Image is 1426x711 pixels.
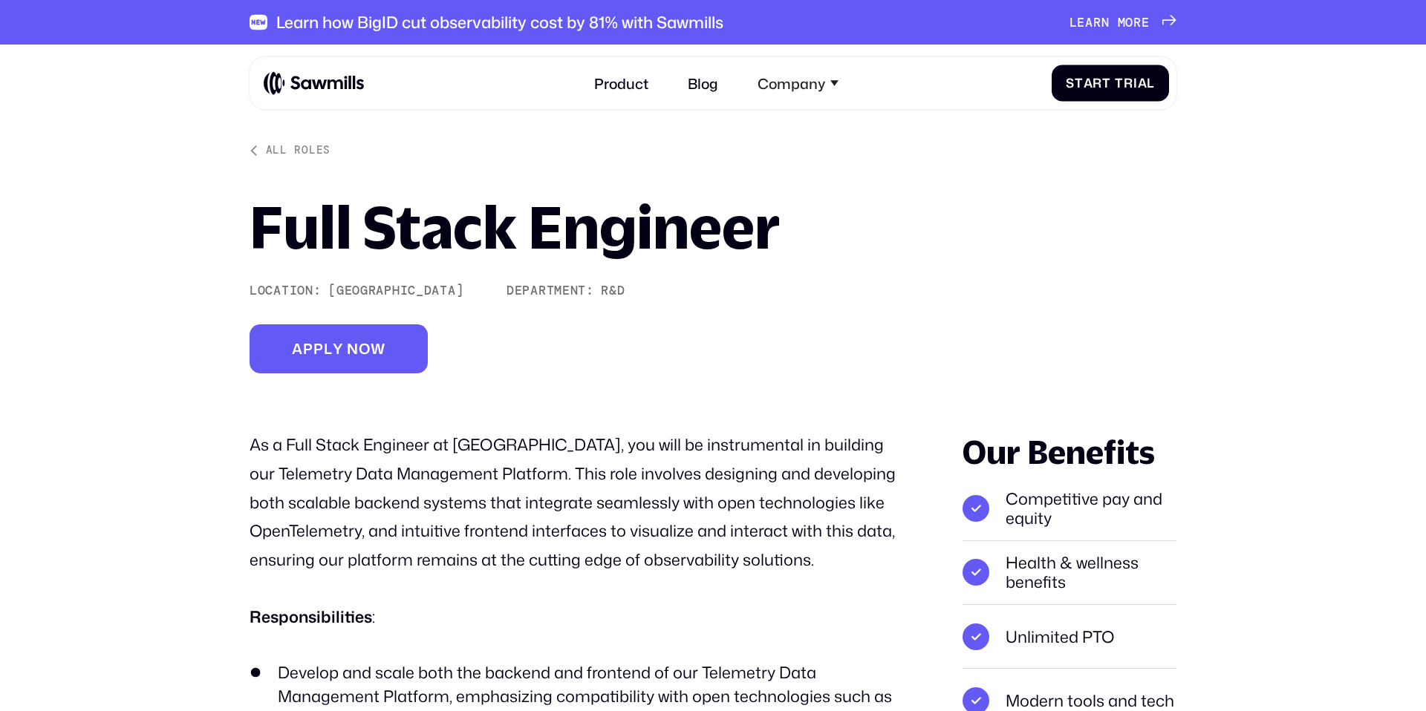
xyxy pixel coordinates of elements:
[601,283,625,298] div: R&D
[1133,15,1142,30] span: r
[1147,76,1155,91] span: l
[1066,76,1075,91] span: S
[324,340,333,357] span: l
[250,430,905,574] p: As a Full Stack Engineer at [GEOGRAPHIC_DATA], you will be instrumental in building our Telemetry...
[303,340,313,357] span: p
[1142,15,1150,30] span: e
[1093,76,1102,91] span: r
[758,74,825,91] div: Company
[677,64,729,102] a: Blog
[1101,15,1110,30] span: n
[250,324,428,373] a: Applynow
[1075,76,1084,91] span: t
[1102,76,1111,91] span: t
[250,198,780,256] h1: Full Stack Engineer
[1115,76,1124,91] span: T
[347,340,359,357] span: n
[963,476,1176,540] li: Competitive pay and equity
[276,13,723,32] div: Learn how BigID cut observability cost by 81% with Sawmills
[328,283,463,298] div: [GEOGRAPHIC_DATA]
[250,605,372,628] strong: Responsibilities
[1093,15,1101,30] span: r
[250,283,321,298] div: Location:
[1069,15,1078,30] span: L
[1069,15,1176,30] a: Learnmore
[371,340,385,357] span: w
[1052,65,1170,101] a: StartTrial
[1085,15,1093,30] span: a
[1084,76,1093,91] span: a
[250,144,331,157] a: All roles
[1138,76,1147,91] span: a
[963,541,1176,605] li: Health & wellness benefits
[313,340,324,357] span: p
[292,340,303,357] span: A
[584,64,660,102] a: Product
[963,605,1176,669] li: Unlimited PTO
[1124,76,1133,91] span: r
[250,603,905,632] p: :
[266,144,331,157] div: All roles
[963,430,1176,474] div: Our Benefits
[333,340,344,357] span: y
[1077,15,1085,30] span: e
[1133,76,1138,91] span: i
[507,283,594,298] div: Department:
[746,64,849,102] div: Company
[1118,15,1126,30] span: m
[359,340,371,357] span: o
[1125,15,1133,30] span: o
